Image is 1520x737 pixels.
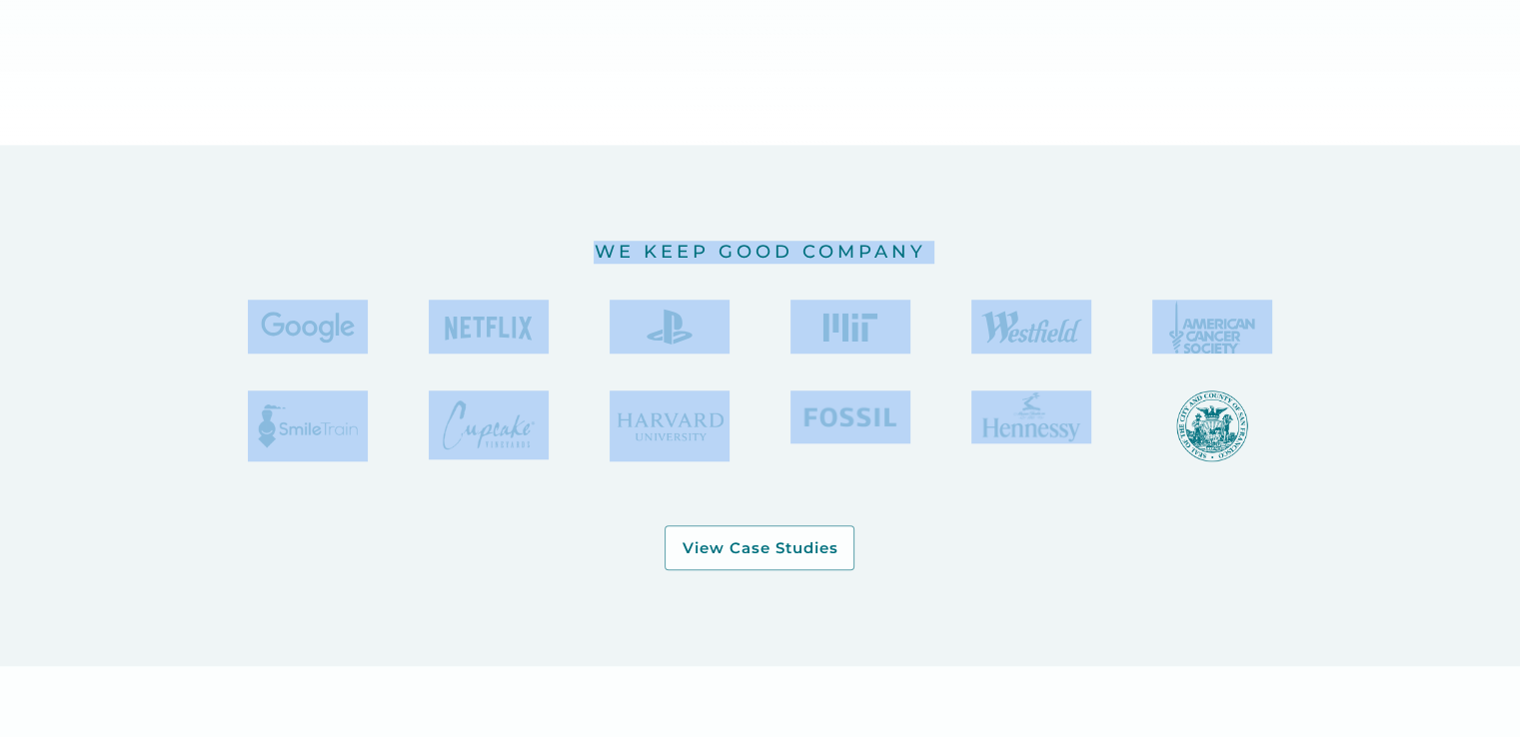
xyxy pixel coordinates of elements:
[429,390,549,459] img: cursive writing that says cupcake wines
[1152,390,1272,461] img: a seal for the city of san francisco
[1152,300,1272,354] img: American Cancer Society Logo
[429,300,549,354] img: Netflix logo
[790,300,910,354] img: MIT logo
[971,390,1091,443] img: Hennessy Logo
[610,390,730,461] img: collegiate text
[790,390,910,443] img: Fossil Logo
[594,241,925,264] h2: we keep good company
[971,300,1091,354] img: Westfield Logo
[248,300,368,354] img: Google logo
[682,538,837,558] div: View Case Studies
[665,525,854,571] a: View Case Studies
[248,390,368,461] img: blue train
[610,300,730,354] img: Playstation logo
